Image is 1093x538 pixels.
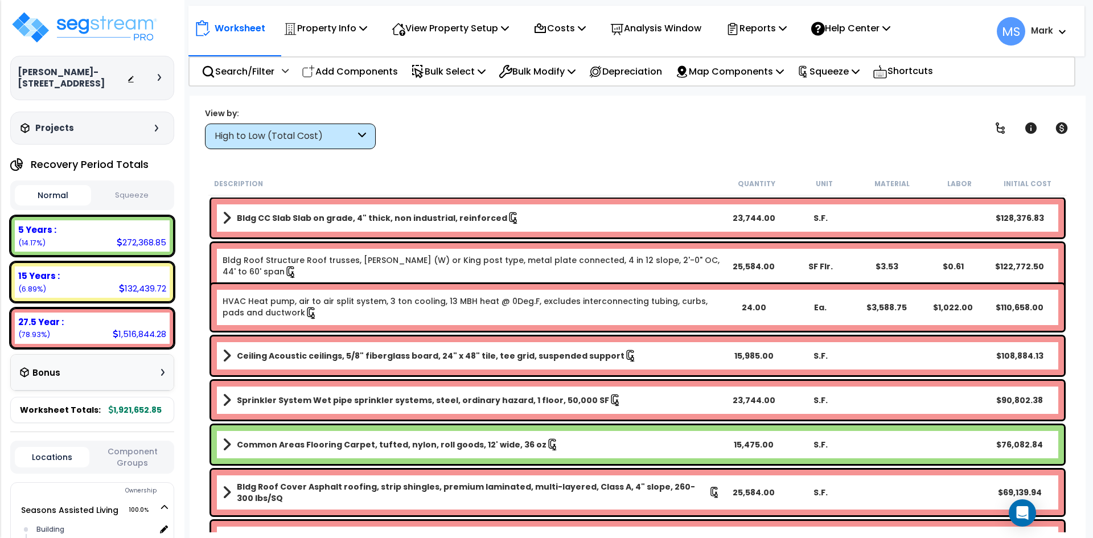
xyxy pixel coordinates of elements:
div: 132,439.72 [119,282,166,294]
h3: Projects [35,122,74,134]
div: 25,584.00 [721,261,787,272]
button: Squeeze [94,186,170,206]
a: Assembly Title [223,392,721,408]
div: S.F. [787,350,854,362]
small: Initial Cost [1004,179,1051,188]
b: 27.5 Year : [18,316,64,328]
b: 5 Years : [18,224,56,236]
a: Assembly Title [223,210,721,226]
div: 24.00 [721,302,787,313]
a: Seasons Assisted Living 100.0% [21,504,118,516]
div: Shortcuts [866,58,939,85]
div: 25,584.00 [721,487,787,498]
b: Common Areas Flooring Carpet, tufted, nylon, roll goods, 12' wide, 36 oz [237,439,546,450]
b: Ceiling Acoustic ceilings, 5/8" fiberglass board, 24" x 48" tile, tee grid, suspended support [237,350,624,362]
div: $108,884.13 [987,350,1053,362]
p: Costs [533,20,586,36]
div: Add Components [295,58,404,85]
p: Reports [726,20,787,36]
div: Building [34,523,155,536]
small: Material [874,179,910,188]
p: Property Info [283,20,367,36]
b: Bldg CC Slab Slab on grade, 4" thick, non industrial, reinforced [237,212,507,224]
div: Open Intercom Messenger [1009,499,1036,527]
div: Ea. [787,302,854,313]
p: Add Components [302,64,398,79]
p: Bulk Select [411,64,486,79]
div: 23,744.00 [721,395,787,406]
div: S.F. [787,439,854,450]
p: Worksheet [215,20,265,36]
span: MS [997,17,1025,46]
div: 1,516,844.28 [113,328,166,340]
div: 23,744.00 [721,212,787,224]
p: Shortcuts [873,63,933,80]
a: Assembly Title [223,481,721,504]
div: $69,139.94 [987,487,1053,498]
p: Help Center [811,20,890,36]
b: Mark [1031,24,1053,36]
p: Search/Filter [202,64,274,79]
div: $110,658.00 [987,302,1053,313]
h3: Bonus [32,368,60,378]
a: Assembly Title [223,437,721,453]
p: Analysis Window [610,20,701,36]
p: View Property Setup [392,20,509,36]
button: Normal [15,185,91,206]
h4: Recovery Period Totals [31,159,149,170]
div: $128,376.83 [987,212,1053,224]
div: High to Low (Total Cost) [215,130,355,143]
p: Map Components [675,64,784,79]
div: 272,368.85 [117,236,166,248]
div: $3,588.75 [853,302,920,313]
div: S.F. [787,395,854,406]
b: Bldg Roof Cover Asphalt roofing, strip shingles, premium laminated, multi-layered, Class A, 4" sl... [237,481,709,504]
div: $90,802.38 [987,395,1053,406]
div: 15,985.00 [721,350,787,362]
small: (14.17%) [18,238,46,248]
small: Labor [947,179,972,188]
div: $3.53 [853,261,920,272]
small: (6.89%) [18,284,46,294]
h3: [PERSON_NAME]-[STREET_ADDRESS] [18,67,127,89]
b: 15 Years : [18,270,60,282]
span: Worksheet Totals: [20,404,101,416]
button: Locations [15,447,89,467]
b: 1,921,652.85 [109,404,162,416]
div: 15,475.00 [721,439,787,450]
div: Depreciation [582,58,668,85]
div: $122,772.50 [987,261,1053,272]
img: logo_pro_r.png [10,10,158,44]
span: 100.0% [129,503,159,517]
div: Ownership [34,484,174,498]
p: Squeeze [797,64,860,79]
div: $0.61 [920,261,987,272]
p: Depreciation [589,64,662,79]
a: Individual Item [223,295,721,319]
b: Sprinkler System Wet pipe sprinkler systems, steel, ordinary hazard, 1 floor, 50,000 SF [237,395,609,406]
div: $1,022.00 [920,302,987,313]
div: View by: [205,108,376,119]
small: Description [214,179,263,188]
small: Unit [816,179,833,188]
small: Quantity [738,179,775,188]
a: Assembly Title [223,348,721,364]
div: S.F. [787,212,854,224]
div: S.F. [787,487,854,498]
div: $76,082.84 [987,439,1053,450]
button: Component Groups [95,445,170,469]
small: (78.93%) [18,330,50,339]
p: Bulk Modify [499,64,576,79]
a: Individual Item [223,254,721,278]
div: SF Flr. [787,261,854,272]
